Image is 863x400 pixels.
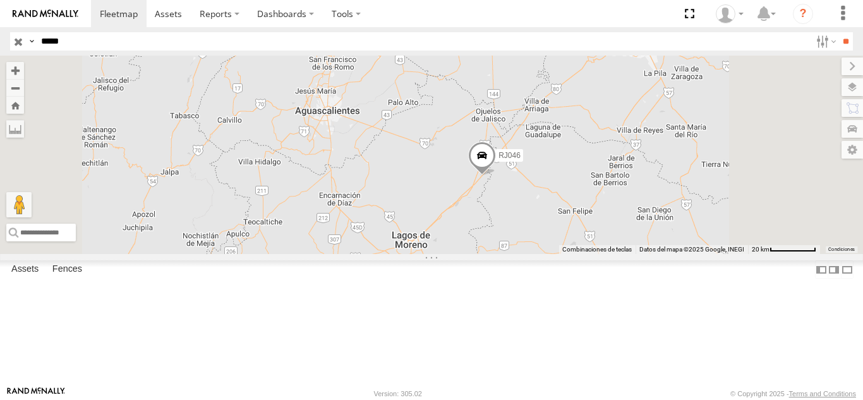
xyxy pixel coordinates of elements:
[6,97,24,114] button: Zoom Home
[828,246,855,252] a: Condiciones
[46,261,88,279] label: Fences
[748,245,820,254] button: Escala del mapa: 20 km por 70 píxeles
[6,192,32,217] button: Arrastra el hombrecito naranja al mapa para abrir Street View
[6,120,24,138] label: Measure
[811,32,838,51] label: Search Filter Options
[841,260,854,279] label: Hide Summary Table
[730,390,856,397] div: © Copyright 2025 -
[789,390,856,397] a: Terms and Conditions
[842,141,863,159] label: Map Settings
[793,4,813,24] i: ?
[6,62,24,79] button: Zoom in
[6,79,24,97] button: Zoom out
[374,390,422,397] div: Version: 305.02
[5,261,45,279] label: Assets
[13,9,78,18] img: rand-logo.svg
[752,246,769,253] span: 20 km
[562,245,632,254] button: Combinaciones de teclas
[815,260,828,279] label: Dock Summary Table to the Left
[498,151,521,160] span: RJ046
[639,246,744,253] span: Datos del mapa ©2025 Google, INEGI
[828,260,840,279] label: Dock Summary Table to the Right
[7,387,65,400] a: Visit our Website
[711,4,748,23] div: Taylete Medina
[27,32,37,51] label: Search Query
